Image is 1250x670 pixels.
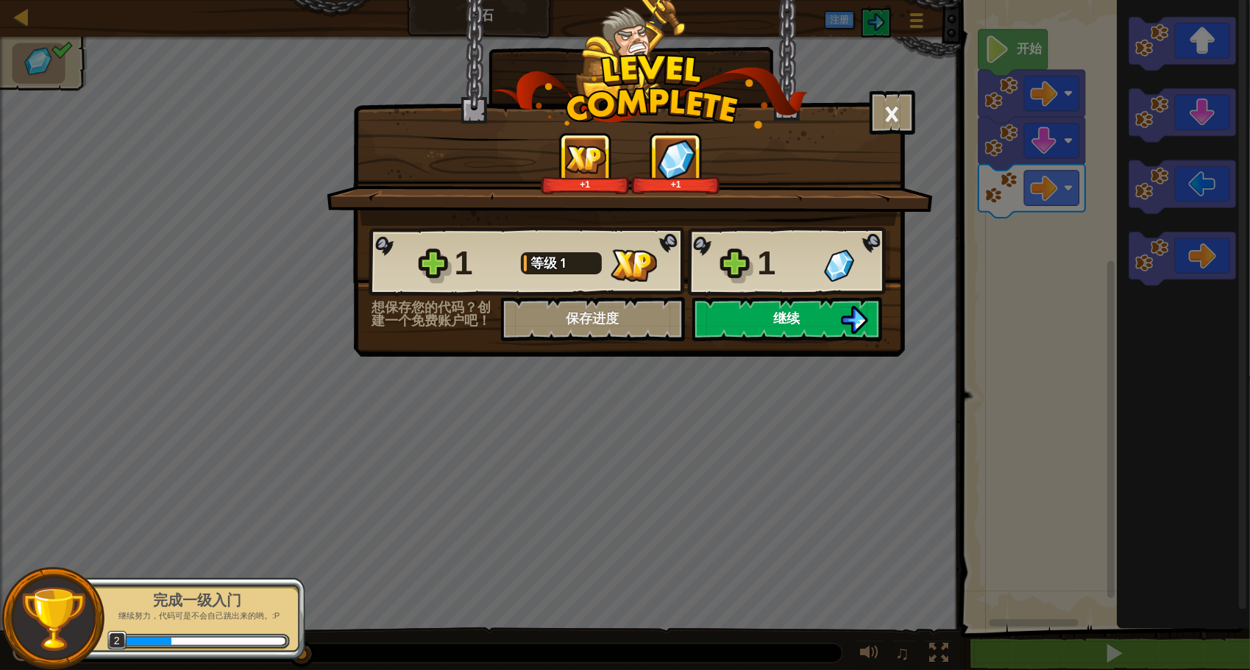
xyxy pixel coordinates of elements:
img: 获得经验 [565,145,606,174]
div: +1 [544,179,627,190]
div: 1 [758,240,815,287]
div: 想保存您的代码？创建一个免费账户吧！ [372,301,501,327]
span: 2 [107,631,127,651]
div: 完成一级入门 [104,590,290,610]
button: 继续 [692,297,882,341]
div: 1 [455,240,512,287]
span: 继续 [774,309,800,327]
div: +1 [634,179,717,190]
span: 等级 [531,254,561,272]
button: 保存进度 [501,297,685,341]
span: 1 [561,254,567,272]
p: 继续努力，代码可是不会自己跳出来的哟。:P [104,610,290,621]
img: 获得宝石 [824,249,854,282]
img: level_complete.png [492,54,808,129]
img: trophy.png [20,585,87,652]
img: 获得经验 [611,249,657,282]
img: 获得宝石 [658,139,696,179]
img: 继续 [840,306,868,334]
button: × [870,90,915,135]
